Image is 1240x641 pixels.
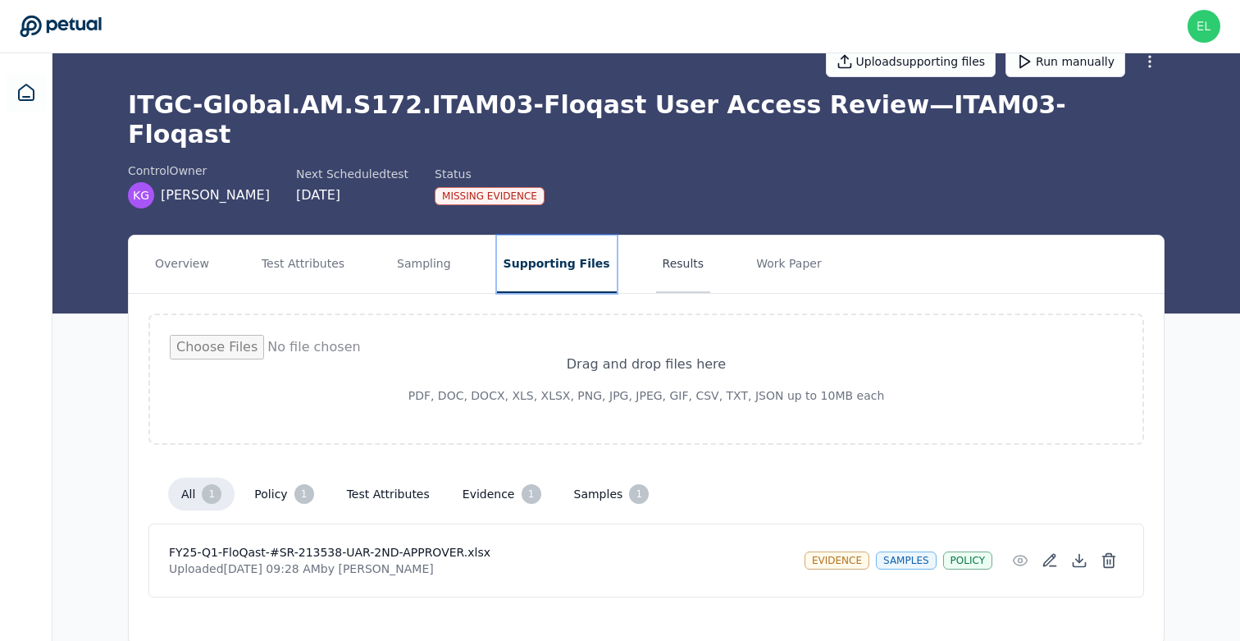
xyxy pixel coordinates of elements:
button: all1 [168,478,235,511]
button: test attributes [334,479,443,509]
div: Status [435,166,545,182]
h4: FY25-Q1-FloQast-#SR-213538-UAR-2ND-APPROVER.xlsx [169,544,791,561]
button: Preview File (hover for quick preview, click for full view) [1005,546,1035,575]
div: evidence [805,552,869,570]
button: evidence1 [449,478,554,511]
button: Uploadsupporting files [826,46,996,77]
span: [PERSON_NAME] [161,185,270,205]
div: [DATE] [296,185,408,205]
div: 1 [202,484,221,504]
div: Missing Evidence [435,187,545,205]
span: KG [133,187,149,204]
button: Supporting Files [497,236,617,293]
p: Uploaded [DATE] 09:28 AM by [PERSON_NAME] [169,561,791,577]
div: control Owner [128,163,270,179]
button: Work Paper [750,236,828,293]
div: 1 [522,484,541,504]
button: Test Attributes [255,236,351,293]
button: Sampling [390,236,458,293]
div: 1 [629,484,649,504]
div: policy [943,552,992,570]
button: Run manually [1005,46,1125,77]
button: More Options [1135,47,1165,76]
button: samples1 [561,478,663,511]
button: Results [656,236,711,293]
img: eliot+klaviyo@petual.ai [1188,10,1220,43]
nav: Tabs [129,236,1164,293]
button: Delete File [1094,546,1124,575]
button: Overview [148,236,216,293]
button: policy1 [241,478,326,511]
button: Download File [1064,546,1094,575]
h1: ITGC-Global.AM.S172.ITAM03-Floqast User Access Review — ITAM03-Floqast [128,90,1165,149]
a: Dashboard [7,73,46,112]
a: Go to Dashboard [20,15,102,38]
div: samples [876,552,937,570]
div: Next Scheduled test [296,166,408,182]
button: Add/Edit Description [1035,546,1064,575]
div: 1 [294,484,314,504]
